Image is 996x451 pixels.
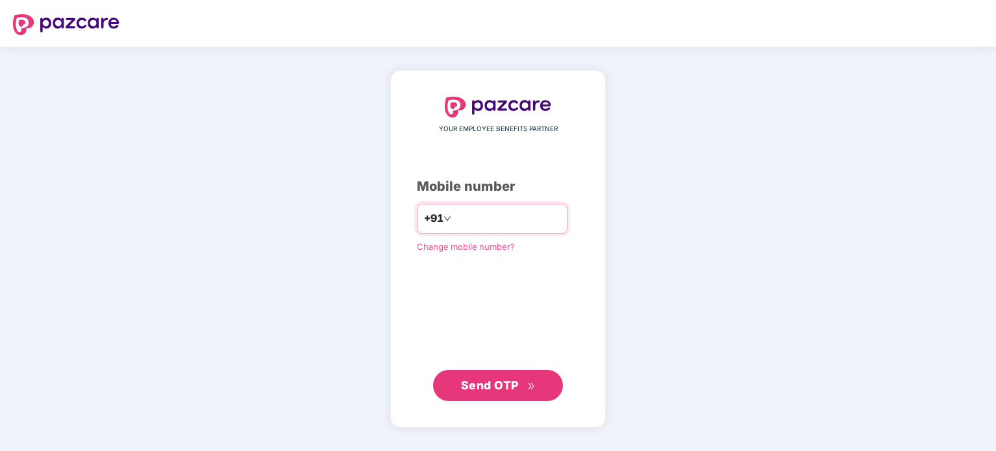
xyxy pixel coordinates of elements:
[433,370,563,401] button: Send OTPdouble-right
[445,97,551,117] img: logo
[439,124,558,134] span: YOUR EMPLOYEE BENEFITS PARTNER
[417,177,579,197] div: Mobile number
[527,382,536,391] span: double-right
[417,241,515,252] a: Change mobile number?
[461,378,519,392] span: Send OTP
[443,215,451,223] span: down
[13,14,119,35] img: logo
[424,210,443,226] span: +91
